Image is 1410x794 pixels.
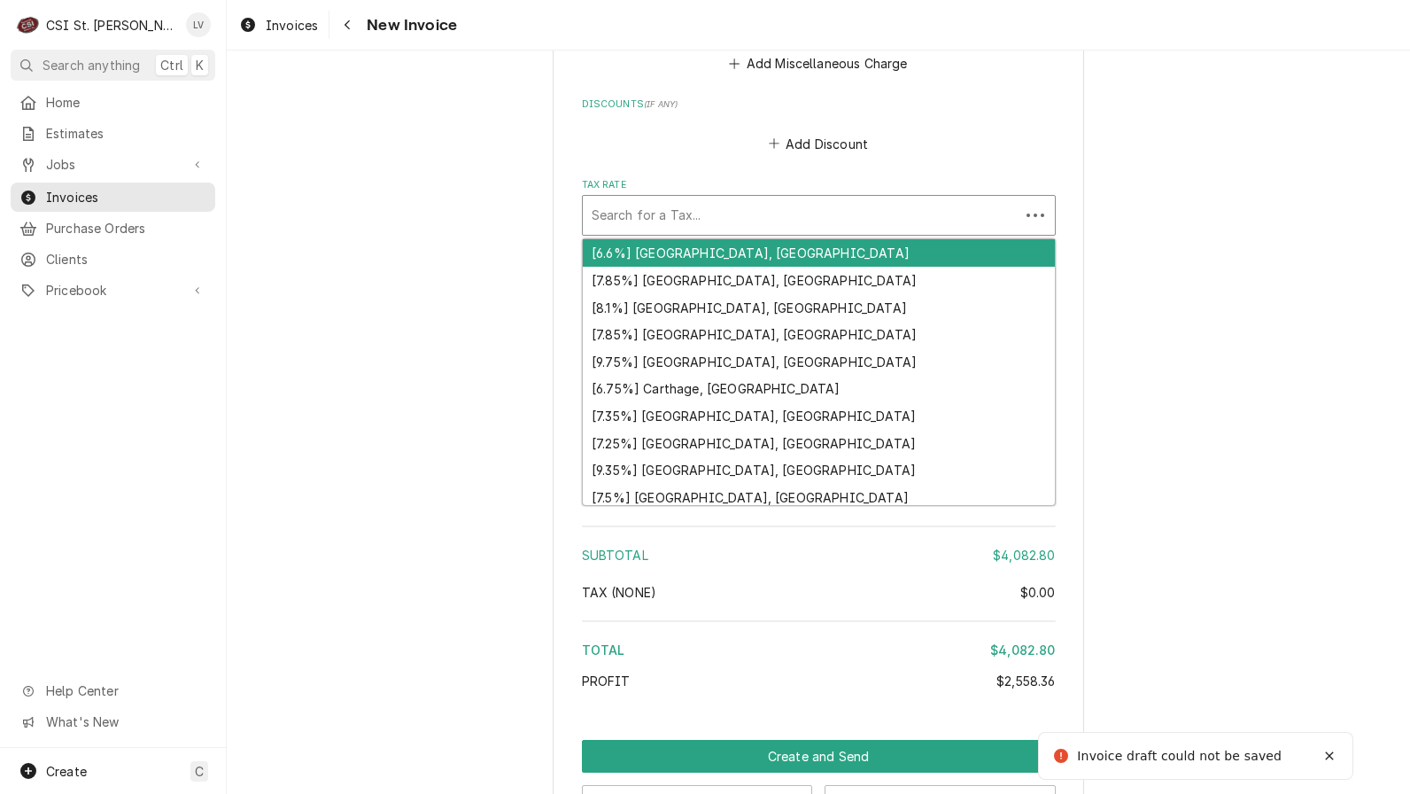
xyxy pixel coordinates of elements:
a: Go to Help Center [11,676,215,705]
div: [7.5%] [GEOGRAPHIC_DATA], [GEOGRAPHIC_DATA] [583,484,1055,511]
button: Create and Send [582,740,1056,773]
span: C [195,762,204,781]
div: $4,082.80 [993,546,1055,564]
span: ( if any ) [644,99,678,109]
a: Go to Pricebook [11,276,215,305]
span: Invoices [46,188,206,206]
label: Discounts [582,97,1056,112]
div: Invoice draft could not be saved [1077,747,1284,766]
a: Estimates [11,119,215,148]
span: New Invoice [361,13,457,37]
a: Invoices [232,11,325,40]
div: $4,082.80 [990,641,1055,659]
div: CSI St. Louis's Avatar [16,12,41,37]
div: LV [186,12,211,37]
div: Amount Summary [582,519,1056,703]
span: Home [46,93,206,112]
div: Profit [582,672,1056,690]
span: Ctrl [160,56,183,74]
div: C [16,12,41,37]
button: Search anythingCtrlK [11,50,215,81]
div: [9.35%] [GEOGRAPHIC_DATA], [GEOGRAPHIC_DATA] [583,456,1055,484]
div: Discounts [582,97,1056,156]
span: Help Center [46,681,205,700]
button: Add Miscellaneous Charge [726,51,910,76]
span: Estimates [46,124,206,143]
a: Go to What's New [11,707,215,736]
div: [7.35%] [GEOGRAPHIC_DATA], [GEOGRAPHIC_DATA] [583,402,1055,430]
a: Purchase Orders [11,214,215,243]
button: Navigate back [333,11,361,39]
div: [6.75%] Carthage, [GEOGRAPHIC_DATA] [583,376,1055,403]
div: [7.85%] [GEOGRAPHIC_DATA], [GEOGRAPHIC_DATA] [583,321,1055,348]
button: Add Discount [765,131,871,156]
span: Invoices [266,16,318,35]
span: Subtotal [582,548,648,563]
span: K [196,56,204,74]
div: Total [582,641,1056,659]
div: Subtotal [582,546,1056,564]
div: Tax Rate [582,178,1056,276]
span: Total [582,642,625,658]
div: Field Errors [582,236,1056,263]
div: CSI St. [PERSON_NAME] [46,16,176,35]
div: [6.6%] [GEOGRAPHIC_DATA], [GEOGRAPHIC_DATA] [583,239,1055,267]
div: $0.00 [1020,583,1056,602]
label: Tax Rate [582,178,1056,192]
div: Tax [582,583,1056,602]
span: Create [46,764,87,779]
div: Button Group Row [582,740,1056,773]
div: [9.75%] [GEOGRAPHIC_DATA], [GEOGRAPHIC_DATA] [583,348,1055,376]
span: Search anything [43,56,140,74]
a: Home [11,88,215,117]
a: Clients [11,245,215,274]
span: Clients [46,250,206,269]
div: Lisa Vestal's Avatar [186,12,211,37]
span: Purchase Orders [46,219,206,237]
span: Jobs [46,155,180,174]
div: [7.85%] [GEOGRAPHIC_DATA], [GEOGRAPHIC_DATA] [583,267,1055,294]
div: [8.1%] [GEOGRAPHIC_DATA], [GEOGRAPHIC_DATA] [583,294,1055,322]
span: Profit [582,673,631,689]
div: [7.25%] [GEOGRAPHIC_DATA], [GEOGRAPHIC_DATA] [583,430,1055,457]
span: Tax ( none ) [582,585,657,600]
a: Invoices [11,183,215,212]
a: Go to Jobs [11,150,215,179]
span: Pricebook [46,281,180,300]
span: What's New [46,712,205,731]
span: $2,558.36 [996,673,1055,689]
